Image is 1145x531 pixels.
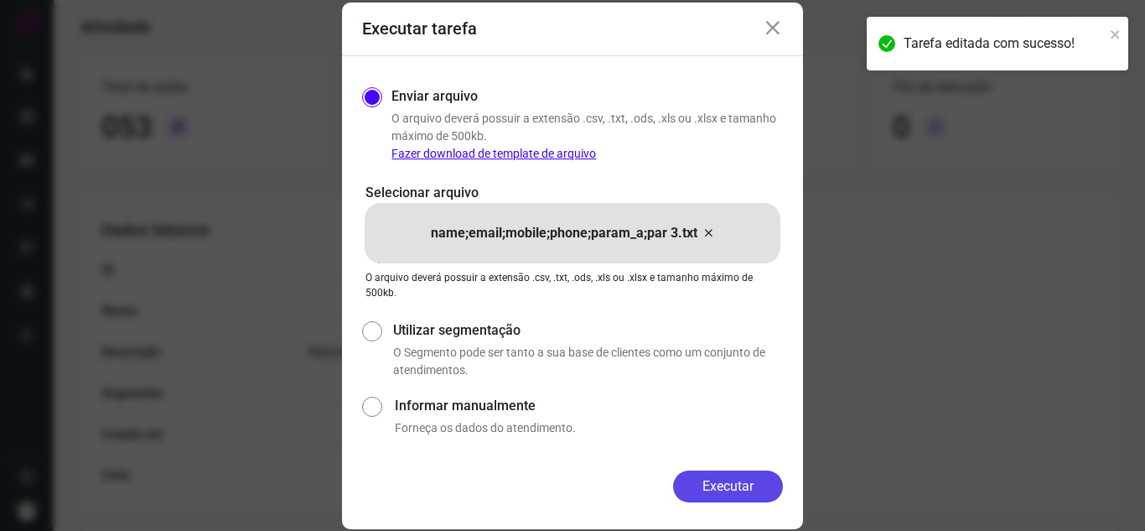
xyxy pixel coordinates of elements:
[904,34,1105,54] div: Tarefa editada com sucesso!
[1110,23,1122,44] button: close
[391,147,596,160] a: Fazer download de template de arquivo
[391,86,478,107] label: Enviar arquivo
[395,396,783,416] label: Informar manualmente
[393,320,783,341] label: Utilizar segmentação
[365,270,780,300] p: O arquivo deverá possuir a extensão .csv, .txt, .ods, .xls ou .xlsx e tamanho máximo de 500kb.
[393,344,783,379] p: O Segmento pode ser tanto a sua base de clientes como um conjunto de atendimentos.
[673,471,783,502] button: Executar
[391,110,783,163] p: O arquivo deverá possuir a extensão .csv, .txt, .ods, .xls ou .xlsx e tamanho máximo de 500kb.
[395,419,783,437] p: Forneça os dados do atendimento.
[362,18,477,39] h3: Executar tarefa
[431,223,697,243] p: name;email;mobile;phone;param_a;par 3.txt
[365,183,780,203] p: Selecionar arquivo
